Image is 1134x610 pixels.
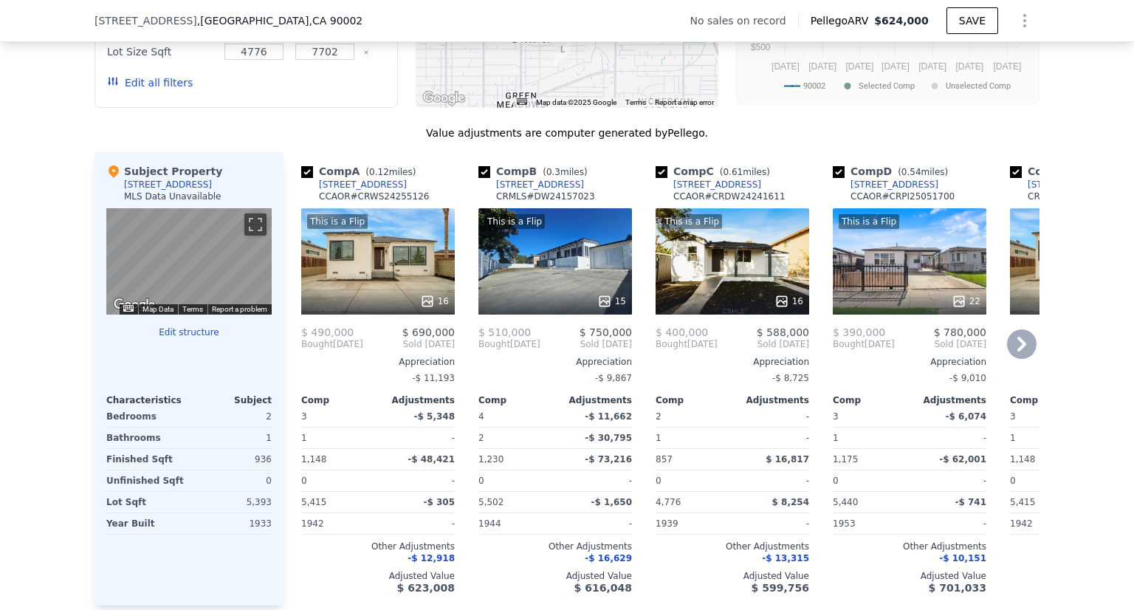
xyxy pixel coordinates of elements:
[803,81,825,91] text: 90002
[478,570,632,582] div: Adjusted Value
[656,454,673,465] span: 857
[718,338,809,350] span: Sold [DATE]
[1010,428,1084,448] div: 1
[656,179,761,191] a: [STREET_ADDRESS]
[735,406,809,427] div: -
[1010,497,1035,507] span: 5,415
[946,81,1011,91] text: Unselected Comp
[859,81,915,91] text: Selected Comp
[833,428,907,448] div: 1
[762,553,809,563] span: -$ 13,315
[874,15,929,27] span: $624,000
[301,570,455,582] div: Adjusted Value
[1028,179,1116,191] div: [STREET_ADDRESS]
[381,428,455,448] div: -
[301,338,333,350] span: Bought
[192,513,272,534] div: 1933
[1010,164,1130,179] div: Comp E
[913,470,986,491] div: -
[478,497,504,507] span: 5,502
[189,394,272,406] div: Subject
[301,394,378,406] div: Comp
[1010,454,1035,465] span: 1,148
[478,326,531,338] span: $ 510,000
[913,513,986,534] div: -
[1010,513,1084,534] div: 1942
[301,513,375,534] div: 1942
[124,179,212,191] div: [STREET_ADDRESS]
[94,126,1039,140] div: Value adjustments are computer generated by Pellego .
[496,179,584,191] div: [STREET_ADDRESS]
[106,326,272,338] button: Edit structure
[850,191,955,202] div: CCAOR # CRPI25051700
[558,470,632,491] div: -
[656,497,681,507] span: 4,776
[882,61,910,72] text: [DATE]
[381,513,455,534] div: -
[106,406,186,427] div: Bedrooms
[517,98,527,105] button: Keyboard shortcuts
[397,582,455,594] span: $ 623,008
[833,476,839,486] span: 0
[993,61,1021,72] text: [DATE]
[1010,179,1116,191] a: [STREET_ADDRESS]
[212,305,267,313] a: Report a problem
[478,338,510,350] span: Bought
[301,454,326,465] span: 1,148
[772,497,809,507] span: $ 8,254
[714,167,776,177] span: ( miles)
[952,294,980,309] div: 22
[939,454,986,465] span: -$ 62,001
[850,179,938,191] div: [STREET_ADDRESS]
[772,373,809,383] span: -$ 8,725
[106,449,186,470] div: Finished Sqft
[772,61,800,72] text: [DATE]
[540,338,632,350] span: Sold [DATE]
[319,191,429,202] div: CCAOR # CRWS24255126
[585,433,632,443] span: -$ 30,795
[106,428,186,448] div: Bathrooms
[106,492,186,513] div: Lot Sqft
[833,164,954,179] div: Comp D
[656,428,729,448] div: 1
[301,179,407,191] a: [STREET_ADDRESS]
[301,497,326,507] span: 5,415
[833,513,907,534] div: 1953
[833,570,986,582] div: Adjusted Value
[192,492,272,513] div: 5,393
[301,541,455,552] div: Other Adjustments
[496,191,595,202] div: CRMLS # DW24157023
[752,582,809,594] span: $ 599,756
[369,167,389,177] span: 0.12
[182,305,203,313] a: Terms (opens in new tab)
[192,428,272,448] div: 1
[484,214,545,229] div: This is a Flip
[244,213,267,236] button: Toggle fullscreen view
[142,304,173,315] button: Map Data
[478,513,552,534] div: 1944
[478,428,552,448] div: 2
[808,61,836,72] text: [DATE]
[892,167,954,177] span: ( miles)
[833,497,858,507] span: 5,440
[478,454,504,465] span: 1,230
[580,326,632,338] span: $ 750,000
[918,61,946,72] text: [DATE]
[595,373,632,383] span: -$ 9,867
[811,13,875,28] span: Pellego ARV
[107,41,216,62] div: Lot Size Sqft
[301,338,363,350] div: [DATE]
[949,373,986,383] span: -$ 9,010
[363,49,369,55] button: Clear
[381,470,455,491] div: -
[895,338,986,350] span: Sold [DATE]
[839,214,899,229] div: This is a Flip
[402,326,455,338] span: $ 690,000
[723,167,743,177] span: 0.61
[751,42,771,52] text: $500
[412,373,455,383] span: -$ 11,193
[301,326,354,338] span: $ 490,000
[656,513,729,534] div: 1939
[106,208,272,315] div: Street View
[735,428,809,448] div: -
